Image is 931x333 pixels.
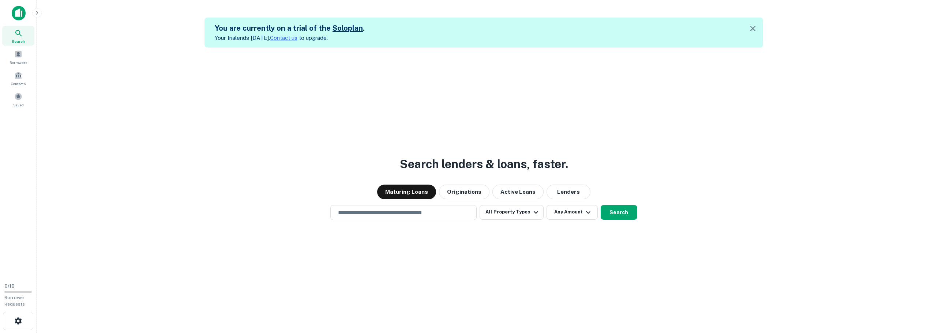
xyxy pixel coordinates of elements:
button: Lenders [547,185,590,199]
h3: Search lenders & loans, faster. [400,155,568,173]
a: Contacts [2,68,34,88]
a: Search [2,26,34,46]
span: Contacts [11,81,26,87]
a: Contact us [270,35,297,41]
img: capitalize-icon.png [12,6,26,20]
button: Any Amount [547,205,598,220]
span: Borrower Requests [4,295,25,307]
a: Soloplan [333,24,363,33]
p: Your trial ends [DATE]. to upgrade. [215,34,365,42]
iframe: Chat Widget [894,275,931,310]
button: Search [601,205,637,220]
button: Originations [439,185,489,199]
a: Borrowers [2,47,34,67]
a: Saved [2,90,34,109]
h5: You are currently on a trial of the . [215,23,365,34]
span: 0 / 10 [4,283,15,289]
span: Search [12,38,25,44]
button: All Property Types [480,205,543,220]
button: Maturing Loans [377,185,436,199]
span: Borrowers [10,60,27,65]
span: Saved [13,102,24,108]
button: Active Loans [492,185,544,199]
